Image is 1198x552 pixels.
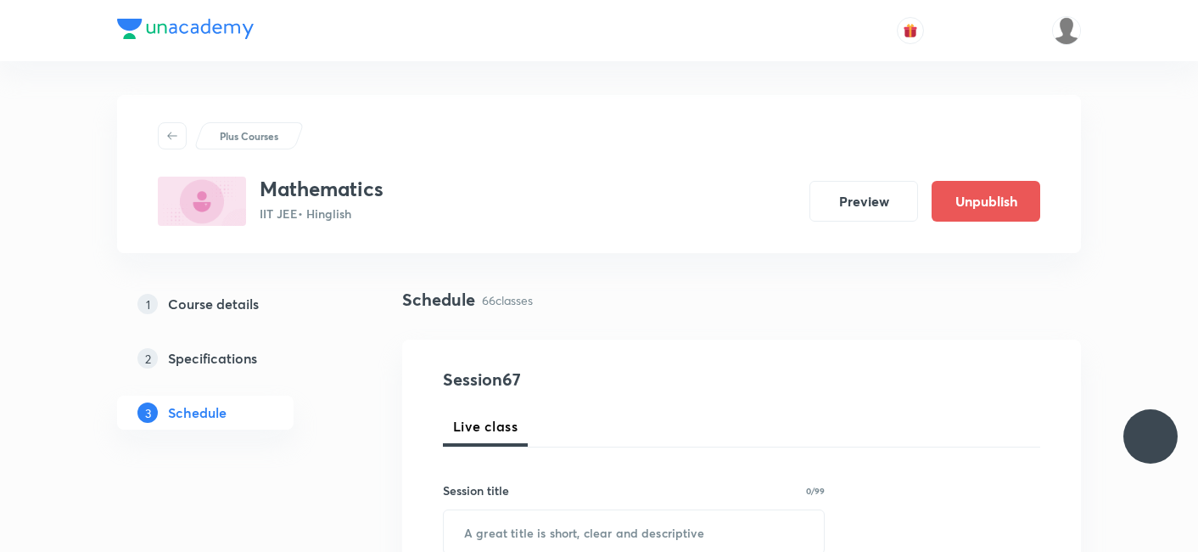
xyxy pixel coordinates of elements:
p: 2 [137,348,158,369]
img: Company Logo [117,19,254,39]
p: Plus Courses [220,128,278,144]
p: IIT JEE • Hinglish [260,205,383,222]
p: 1 [137,294,158,314]
a: 1Course details [117,287,348,321]
button: avatar [897,17,924,44]
p: 3 [137,403,158,423]
h5: Course details [168,294,259,314]
img: avatar [903,23,918,38]
img: ED48D4FF-EBE6-4117-88CE-AF1D3968D9B2_plus.png [158,177,246,226]
h4: Session 67 [443,367,753,392]
img: ttu [1140,426,1161,447]
a: Company Logo [117,19,254,43]
h4: Schedule [402,287,475,313]
img: Mukesh Gupta [1052,16,1081,45]
span: Live class [453,416,518,437]
p: 66 classes [482,291,533,309]
button: Preview [809,181,918,222]
button: Unpublish [932,181,1040,222]
h5: Specifications [168,348,257,369]
h5: Schedule [168,403,227,423]
h3: Mathematics [260,177,383,201]
p: 0/99 [806,487,825,495]
h6: Session title [443,482,509,499]
a: 2Specifications [117,341,348,375]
